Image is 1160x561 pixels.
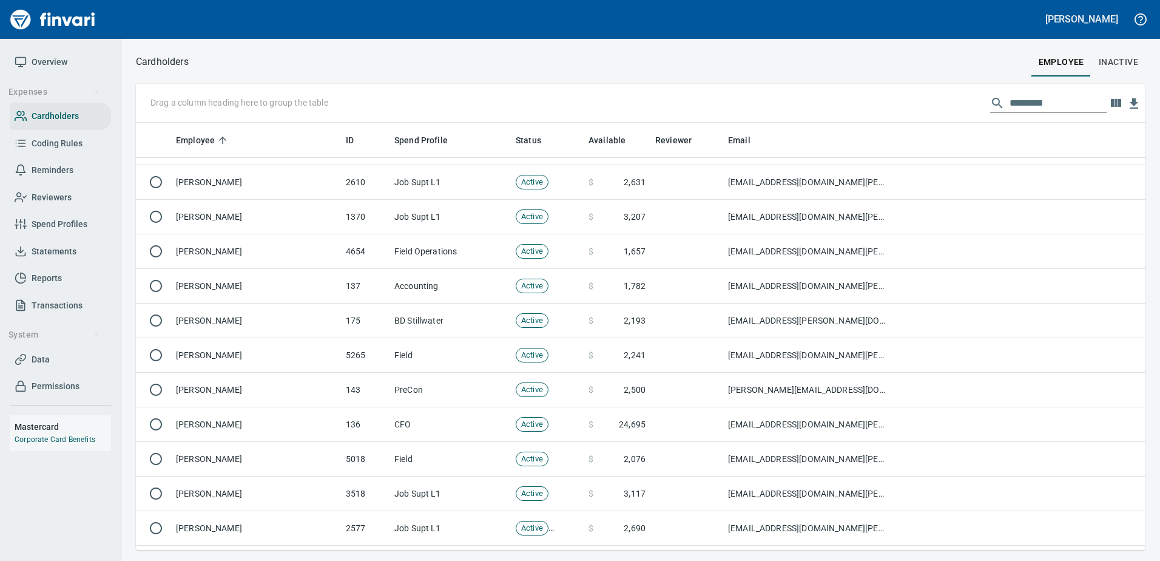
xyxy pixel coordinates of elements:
a: Permissions [10,373,111,400]
span: ID [346,133,354,148]
span: 3,207 [624,211,646,223]
p: Cardholders [136,55,189,69]
td: CFO [389,407,511,442]
p: Drag a column heading here to group the table [150,97,328,109]
td: [EMAIL_ADDRESS][DOMAIN_NAME][PERSON_NAME] [723,234,893,269]
span: Inactive [1099,55,1138,70]
a: Coding Rules [10,130,111,157]
td: [PERSON_NAME] [171,477,341,511]
span: Status [516,133,557,148]
span: $ [588,176,593,188]
td: 2610 [341,165,389,200]
td: [EMAIL_ADDRESS][DOMAIN_NAME][PERSON_NAME] [723,407,893,442]
button: [PERSON_NAME] [1042,10,1121,29]
span: $ [588,418,593,430]
span: Reviewers [32,190,72,205]
td: [PERSON_NAME][EMAIL_ADDRESS][DOMAIN_NAME][PERSON_NAME] [723,373,893,407]
span: Expenses [8,84,100,100]
span: $ [588,280,593,292]
span: Reminders [32,163,73,178]
td: [EMAIL_ADDRESS][DOMAIN_NAME][PERSON_NAME] [723,442,893,477]
span: Available [588,133,641,148]
a: Cardholders [10,103,111,130]
td: Job Supt L1 [389,165,511,200]
span: Active [516,177,548,188]
span: 3,117 [624,488,646,500]
td: [PERSON_NAME] [171,200,341,234]
a: Overview [10,49,111,76]
a: Data [10,346,111,373]
a: Finvari [7,5,98,34]
td: Job Supt L1 [389,477,511,511]
td: [PERSON_NAME] [171,165,341,200]
td: [EMAIL_ADDRESS][DOMAIN_NAME][PERSON_NAME] [723,477,893,511]
span: 2,631 [624,176,646,188]
td: [PERSON_NAME] [171,304,341,338]
td: [PERSON_NAME] [171,234,341,269]
span: $ [588,349,593,361]
span: 1,782 [624,280,646,292]
td: Accounting [389,269,511,304]
td: PreCon [389,373,511,407]
span: System [8,327,100,342]
span: 2,241 [624,349,646,361]
button: Choose columns to display [1107,94,1125,112]
td: 2577 [341,511,389,546]
td: 4654 [341,234,389,269]
span: Spend Profiles [32,217,87,232]
span: 2,076 [624,453,646,465]
span: Employee [176,133,215,148]
span: $ [588,522,593,534]
td: Field [389,442,511,477]
span: Available [588,133,626,148]
a: Spend Profiles [10,211,111,238]
button: Download table [1125,95,1143,113]
nav: breadcrumb [136,55,189,69]
span: $ [588,488,593,500]
span: 2,690 [624,522,646,534]
span: Active [516,488,548,500]
td: [EMAIL_ADDRESS][DOMAIN_NAME][PERSON_NAME] [723,338,893,373]
td: 5265 [341,338,389,373]
span: Transactions [32,298,83,313]
td: [EMAIL_ADDRESS][PERSON_NAME][DOMAIN_NAME][PERSON_NAME] [723,304,893,338]
span: Cardholders [32,109,79,124]
span: Active [516,211,548,223]
span: Mailed [548,523,582,534]
span: $ [588,453,593,465]
a: Reviewers [10,184,111,211]
td: [PERSON_NAME] [171,442,341,477]
td: Job Supt L1 [389,200,511,234]
td: 143 [341,373,389,407]
td: [EMAIL_ADDRESS][DOMAIN_NAME][PERSON_NAME] [723,200,893,234]
td: [PERSON_NAME] [171,338,341,373]
span: Overview [32,55,67,70]
button: System [4,324,105,346]
span: Active [516,523,548,534]
span: Active [516,350,548,361]
span: Reviewer [655,133,707,148]
span: ID [346,133,369,148]
a: Reminders [10,157,111,184]
td: [EMAIL_ADDRESS][DOMAIN_NAME][PERSON_NAME] [723,269,893,304]
span: Reviewer [655,133,692,148]
td: 175 [341,304,389,338]
span: Reports [32,271,62,286]
td: [EMAIL_ADDRESS][DOMAIN_NAME][PERSON_NAME] [723,165,893,200]
span: $ [588,211,593,223]
span: 24,695 [619,418,646,430]
span: Active [516,246,548,257]
span: Coding Rules [32,136,83,151]
a: Transactions [10,292,111,319]
td: 1370 [341,200,389,234]
td: Field [389,338,511,373]
button: Expenses [4,81,105,103]
span: Email [728,133,766,148]
span: Active [516,315,548,327]
span: Employee [176,133,231,148]
span: $ [588,314,593,327]
span: 2,500 [624,384,646,396]
td: 3518 [341,477,389,511]
td: 137 [341,269,389,304]
td: Field Operations [389,234,511,269]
